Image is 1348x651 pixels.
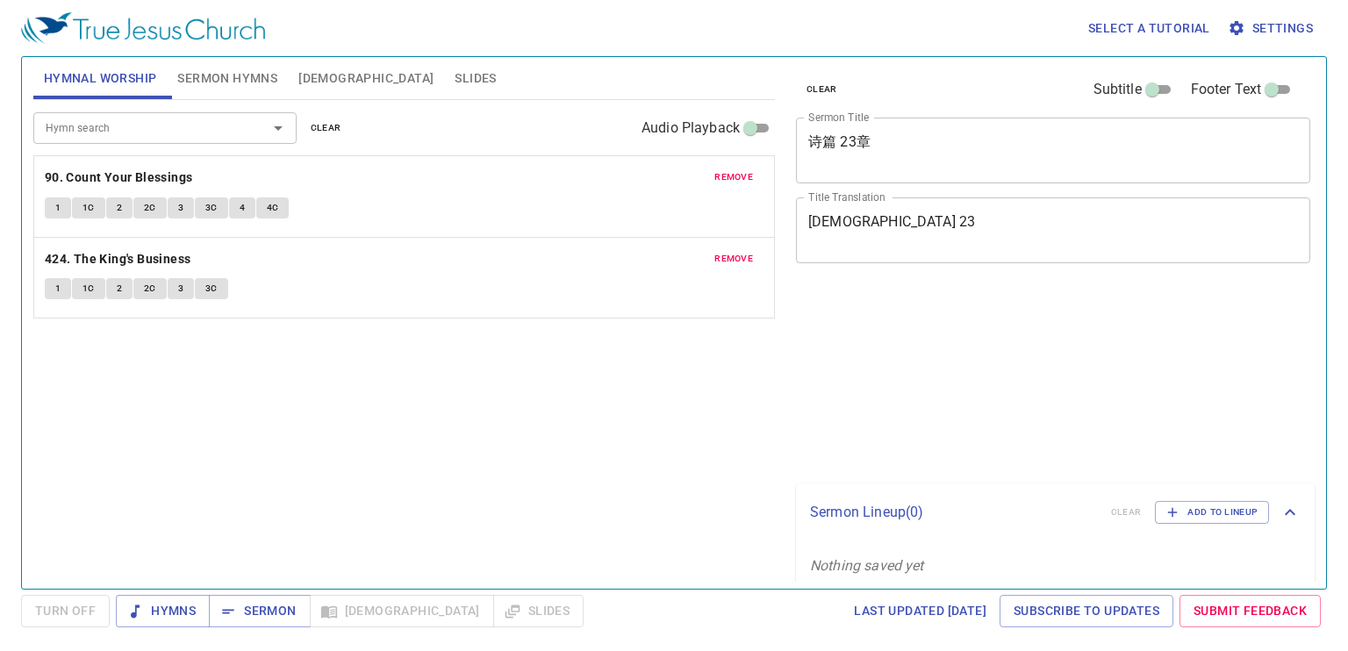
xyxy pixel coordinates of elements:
[168,197,194,218] button: 3
[45,197,71,218] button: 1
[55,200,61,216] span: 1
[810,502,1097,523] p: Sermon Lineup ( 0 )
[810,557,924,574] i: Nothing saved yet
[1166,504,1258,520] span: Add to Lineup
[205,200,218,216] span: 3C
[223,600,296,622] span: Sermon
[82,281,95,297] span: 1C
[178,200,183,216] span: 3
[714,169,753,185] span: remove
[116,595,210,627] button: Hymns
[704,167,764,188] button: remove
[1155,501,1269,524] button: Add to Lineup
[256,197,290,218] button: 4C
[298,68,434,89] span: [DEMOGRAPHIC_DATA]
[133,197,167,218] button: 2C
[1179,595,1321,627] a: Submit Feedback
[144,200,156,216] span: 2C
[21,12,265,44] img: True Jesus Church
[144,281,156,297] span: 2C
[808,213,1298,247] textarea: [DEMOGRAPHIC_DATA] 23
[704,248,764,269] button: remove
[808,133,1298,167] textarea: 诗篇 23章
[72,197,105,218] button: 1C
[106,278,133,299] button: 2
[117,281,122,297] span: 2
[130,600,196,622] span: Hymns
[168,278,194,299] button: 3
[133,278,167,299] button: 2C
[45,248,191,270] b: 424. The King's Business
[82,200,95,216] span: 1C
[796,483,1315,541] div: Sermon Lineup(0)clearAdd to Lineup
[45,248,194,270] button: 424. The King's Business
[1093,79,1142,100] span: Subtitle
[209,595,310,627] button: Sermon
[45,167,196,189] button: 90. Count Your Blessings
[1194,600,1307,622] span: Submit Feedback
[177,68,277,89] span: Sermon Hymns
[1000,595,1173,627] a: Subscribe to Updates
[205,281,218,297] span: 3C
[45,278,71,299] button: 1
[300,118,352,139] button: clear
[72,278,105,299] button: 1C
[714,251,753,267] span: remove
[106,197,133,218] button: 2
[1224,12,1320,45] button: Settings
[854,600,986,622] span: Last updated [DATE]
[1231,18,1313,39] span: Settings
[789,282,1209,477] iframe: from-child
[455,68,496,89] span: Slides
[44,68,157,89] span: Hymnal Worship
[1081,12,1217,45] button: Select a tutorial
[267,200,279,216] span: 4C
[847,595,993,627] a: Last updated [DATE]
[55,281,61,297] span: 1
[1014,600,1159,622] span: Subscribe to Updates
[1191,79,1262,100] span: Footer Text
[117,200,122,216] span: 2
[45,167,193,189] b: 90. Count Your Blessings
[266,116,290,140] button: Open
[195,278,228,299] button: 3C
[311,120,341,136] span: clear
[178,281,183,297] span: 3
[796,79,848,100] button: clear
[807,82,837,97] span: clear
[229,197,255,218] button: 4
[240,200,245,216] span: 4
[1088,18,1210,39] span: Select a tutorial
[195,197,228,218] button: 3C
[642,118,740,139] span: Audio Playback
